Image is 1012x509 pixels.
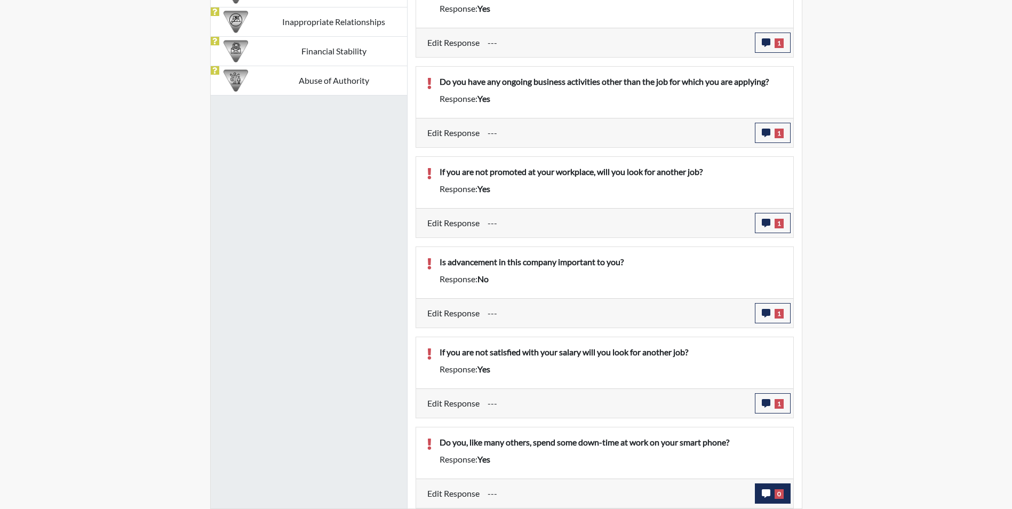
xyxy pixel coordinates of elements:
[477,184,490,194] span: yes
[427,33,480,53] label: Edit Response
[755,393,791,413] button: 1
[440,256,783,268] p: Is advancement in this company important to you?
[427,483,480,504] label: Edit Response
[427,393,480,413] label: Edit Response
[432,92,791,105] div: Response:
[440,75,783,88] p: Do you have any ongoing business activities other than the job for which you are applying?
[775,489,784,499] span: 0
[480,393,755,413] div: Update the test taker's response, the change might impact the score
[480,213,755,233] div: Update the test taker's response, the change might impact the score
[261,36,407,66] td: Financial Stability
[775,38,784,48] span: 1
[432,182,791,195] div: Response:
[261,7,407,36] td: Inappropriate Relationships
[224,68,248,93] img: CATEGORY%20ICON-01.94e51fac.png
[427,213,480,233] label: Edit Response
[480,303,755,323] div: Update the test taker's response, the change might impact the score
[440,436,783,449] p: Do you, like many others, spend some down-time at work on your smart phone?
[432,363,791,376] div: Response:
[432,273,791,285] div: Response:
[224,39,248,63] img: CATEGORY%20ICON-08.97d95025.png
[477,364,490,374] span: yes
[755,123,791,143] button: 1
[755,213,791,233] button: 1
[224,10,248,34] img: CATEGORY%20ICON-14.139f8ef7.png
[775,129,784,138] span: 1
[775,219,784,228] span: 1
[480,483,755,504] div: Update the test taker's response, the change might impact the score
[440,346,783,359] p: If you are not satisfied with your salary will you look for another job?
[477,93,490,104] span: yes
[440,165,783,178] p: If you are not promoted at your workplace, will you look for another job?
[755,33,791,53] button: 1
[477,274,489,284] span: no
[432,2,791,15] div: Response:
[432,453,791,466] div: Response:
[480,123,755,143] div: Update the test taker's response, the change might impact the score
[480,33,755,53] div: Update the test taker's response, the change might impact the score
[427,123,480,143] label: Edit Response
[775,309,784,319] span: 1
[755,303,791,323] button: 1
[477,454,490,464] span: yes
[755,483,791,504] button: 0
[261,66,407,95] td: Abuse of Authority
[427,303,480,323] label: Edit Response
[477,3,490,13] span: yes
[775,399,784,409] span: 1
